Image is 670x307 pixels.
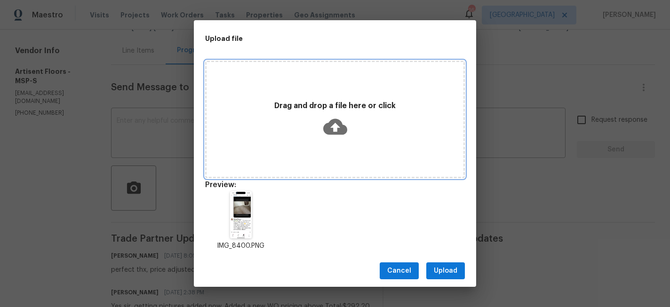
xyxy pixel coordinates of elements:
p: IMG_8400.PNG [205,241,277,251]
h2: Upload file [205,33,423,44]
button: Cancel [380,262,419,280]
img: SEiBAgAABAgQIECCQJGDRJbUpCwECBAgQIECAAAECvQQsul59S0uAAAECBAgQIECAQJKARZfUpiwECBAgQIAAAQIECPQSsOh6... [230,191,252,238]
p: Drag and drop a file here or click [207,101,463,111]
span: Upload [434,265,457,277]
span: Cancel [387,265,411,277]
button: Upload [426,262,465,280]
